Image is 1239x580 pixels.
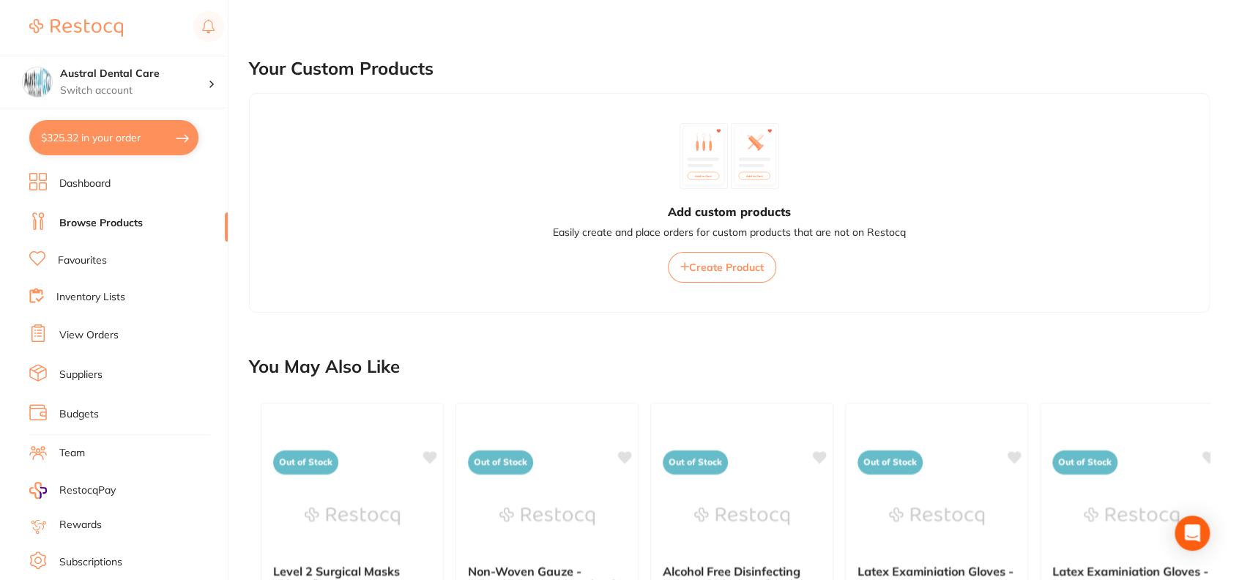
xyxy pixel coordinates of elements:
a: Subscriptions [59,555,122,570]
div: Open Intercom Messenger [1175,516,1210,551]
img: Latex Examiniation Gloves - S [889,480,984,553]
h2: You May Also Like [249,357,400,377]
span: Out of Stock [1052,450,1117,475]
a: Favourites [58,253,107,268]
img: custom_product_1 [680,123,728,189]
a: View Orders [59,328,119,343]
span: Out of Stock [468,450,533,475]
a: Budgets [59,407,99,422]
a: Inventory Lists [56,290,125,305]
span: RestocqPay [59,483,116,498]
p: Easily create and place orders for custom products that are not on Restocq [553,226,906,240]
h2: Your Custom Products [249,59,434,79]
img: custom_product_2 [731,123,779,189]
button: $325.32 in your order [29,120,198,155]
span: Out of Stock [663,450,728,475]
a: Team [59,446,85,461]
img: Alcohol Free Disinfecting Wipes (220wipes /bottle） [694,480,789,553]
h3: Add custom products [668,204,791,220]
span: Out of Stock [857,450,923,475]
img: Austral Dental Care [23,67,52,97]
img: Level 2 Surgical Masks (50pcs/box) [305,480,400,553]
span: Out of Stock [273,450,338,475]
button: Create Product [668,252,776,283]
a: RestocqPay [29,482,116,499]
img: Non-Woven Gauze - 7.5cm*7.5cm (100pcs/pack) [499,480,595,553]
a: Rewards [59,518,102,532]
a: Suppliers [59,368,103,382]
a: Dashboard [59,176,111,191]
img: Latex Examiniation Gloves - M [1084,480,1179,553]
img: Restocq Logo [29,19,123,37]
img: RestocqPay [29,482,47,499]
h4: Austral Dental Care [60,67,208,81]
a: Restocq Logo [29,11,123,45]
span: Create Product [689,261,764,274]
p: Switch account [60,83,208,98]
a: Browse Products [59,216,143,231]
